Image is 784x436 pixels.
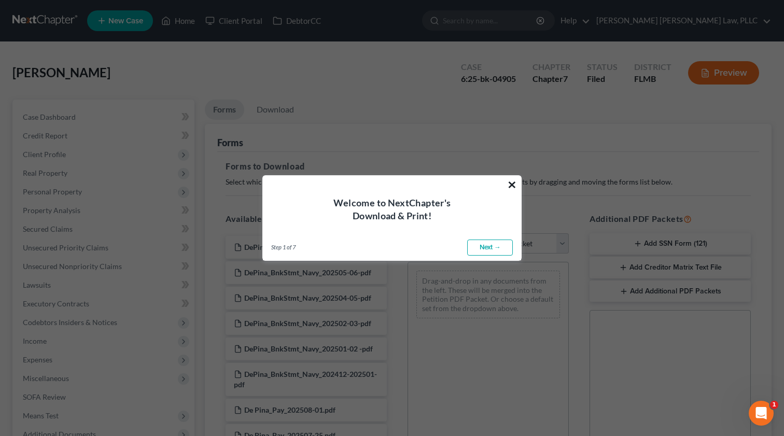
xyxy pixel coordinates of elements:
button: × [507,176,517,193]
iframe: Intercom live chat [749,401,774,426]
h4: Welcome to NextChapter's Download & Print! [275,196,509,222]
a: Next → [467,240,513,256]
span: Step 1 of 7 [271,243,296,251]
span: 1 [770,401,778,409]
